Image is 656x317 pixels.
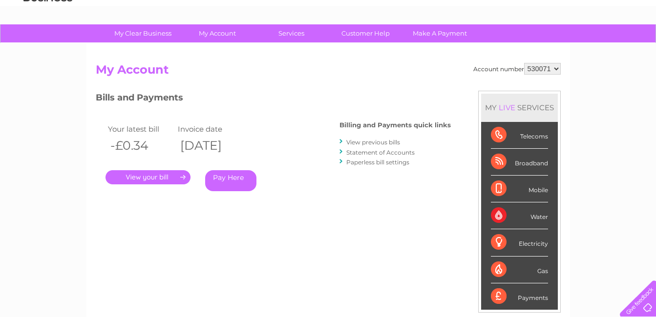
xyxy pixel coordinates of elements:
h2: My Account [96,63,561,81]
a: Water [484,41,503,49]
td: Your latest bill [106,122,176,136]
a: Pay Here [205,170,256,191]
div: Clear Business is a trading name of Verastar Limited (registered in [GEOGRAPHIC_DATA] No. 3667643... [98,5,559,47]
div: Payments [491,283,548,310]
a: Services [251,24,332,42]
div: MY SERVICES [481,94,558,121]
td: Invoice date [175,122,246,136]
h4: Billing and Payments quick links [339,121,451,129]
div: Gas [491,257,548,283]
div: Electricity [491,229,548,256]
a: View previous bills [346,139,400,146]
div: Account number [473,63,561,75]
a: Log out [624,41,647,49]
a: Customer Help [325,24,406,42]
a: Make A Payment [400,24,480,42]
a: My Clear Business [103,24,183,42]
a: Telecoms [536,41,565,49]
div: Telecoms [491,122,548,149]
a: Statement of Accounts [346,149,415,156]
a: Paperless bill settings [346,158,409,166]
a: . [106,170,190,184]
a: Contact [591,41,615,49]
div: Mobile [491,176,548,202]
th: [DATE] [175,136,246,156]
img: logo.png [23,25,73,55]
div: Water [491,202,548,229]
a: My Account [177,24,257,42]
th: -£0.34 [106,136,176,156]
a: Energy [508,41,530,49]
div: LIVE [497,103,517,112]
a: 0333 014 3131 [472,5,539,17]
a: Blog [571,41,585,49]
h3: Bills and Payments [96,91,451,108]
div: Broadband [491,149,548,176]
